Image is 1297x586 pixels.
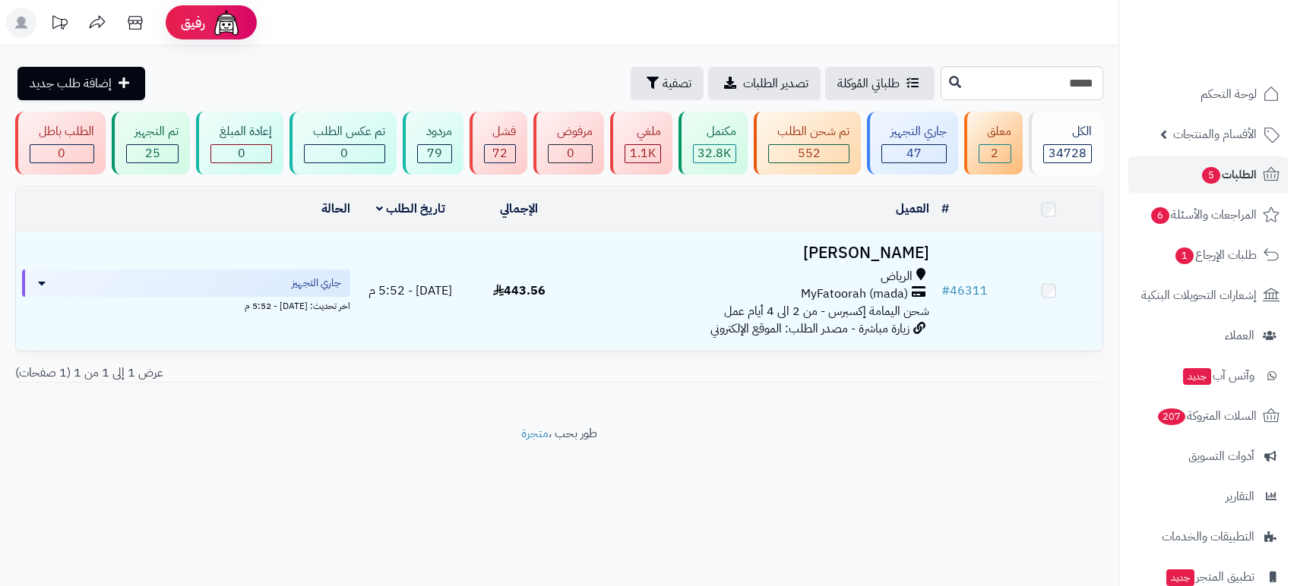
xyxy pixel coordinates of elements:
div: 25 [127,145,179,162]
a: طلبات الإرجاع1 [1128,237,1288,273]
span: المراجعات والأسئلة [1150,204,1257,225]
a: الإجمالي [500,200,538,218]
span: طلبات الإرجاع [1174,244,1257,266]
div: 79 [418,145,451,162]
div: تم عكس الطلب [304,123,385,140]
span: إضافة طلب جديد [30,74,112,93]
span: 0 [238,144,245,162]
a: إعادة المبلغ 0 [193,112,286,175]
span: أدوات التسويق [1188,446,1254,467]
span: 6 [1151,207,1169,224]
a: إشعارات التحويلات البنكية [1128,277,1288,313]
a: المراجعات والأسئلة6 [1128,197,1288,233]
a: السلات المتروكة207 [1128,398,1288,434]
span: 32.8K [698,144,731,162]
a: # [941,200,949,218]
a: تم التجهيز 25 [109,112,194,175]
div: ملغي [625,123,661,140]
div: فشل [484,123,517,140]
div: 32816 [694,145,736,162]
div: جاري التجهيز [881,123,947,140]
div: 0 [30,145,93,162]
span: التطبيقات والخدمات [1162,526,1254,547]
span: 1.1K [630,144,656,162]
span: زيارة مباشرة - مصدر الطلب: الموقع الإلكتروني [710,320,909,338]
div: 47 [882,145,946,162]
span: 0 [58,144,65,162]
a: الحالة [321,200,350,218]
img: ai-face.png [211,8,242,38]
a: تم عكس الطلب 0 [286,112,400,175]
a: مكتمل 32.8K [675,112,751,175]
div: 1135 [625,145,660,162]
span: جاري التجهيز [292,276,341,291]
div: عرض 1 إلى 1 من 1 (1 صفحات) [4,364,559,382]
div: مردود [417,123,452,140]
span: 5 [1202,167,1220,184]
img: logo-2.png [1194,43,1283,74]
span: تصفية [663,74,691,93]
span: لوحة التحكم [1201,83,1257,105]
a: إضافة طلب جديد [17,67,145,100]
button: تصفية [631,67,704,100]
a: تم شحن الطلب 552 [751,112,864,175]
span: الرياض [881,268,913,285]
span: إشعارات التحويلات البنكية [1141,285,1257,306]
div: 72 [485,145,516,162]
span: 47 [906,144,922,162]
div: مرفوض [548,123,593,140]
div: إعادة المبلغ [210,123,272,140]
span: 25 [145,144,160,162]
a: العملاء [1128,317,1288,354]
span: 34728 [1049,144,1087,162]
a: التطبيقات والخدمات [1128,518,1288,555]
a: #46311 [941,282,988,300]
span: 1 [1175,247,1194,264]
div: 0 [549,145,592,162]
div: 0 [211,145,271,162]
div: معلق [979,123,1012,140]
span: التقارير [1226,486,1254,507]
span: 207 [1158,408,1185,425]
a: مرفوض 0 [530,112,607,175]
a: معلق 2 [961,112,1027,175]
div: الكل [1043,123,1092,140]
a: الكل34728 [1026,112,1106,175]
span: 2 [991,144,998,162]
a: جاري التجهيز 47 [864,112,961,175]
a: الطلبات5 [1128,156,1288,193]
a: فشل 72 [467,112,531,175]
span: جديد [1183,368,1211,385]
span: شحن اليمامة إكسبرس - من 2 الى 4 أيام عمل [724,302,929,320]
span: 0 [340,144,348,162]
a: وآتس آبجديد [1128,358,1288,394]
div: 2 [979,145,1011,162]
span: وآتس آب [1182,365,1254,386]
div: 552 [769,145,849,162]
div: الطلب باطل [30,123,94,140]
div: 0 [305,145,384,162]
a: متجرة [521,424,549,443]
span: 552 [798,144,821,162]
span: الطلبات [1201,164,1257,185]
a: العميل [896,200,929,218]
span: # [941,282,950,300]
a: تحديثات المنصة [40,8,78,42]
span: جديد [1166,569,1194,586]
span: تصدير الطلبات [743,74,808,93]
span: 443.56 [493,282,546,300]
a: أدوات التسويق [1128,438,1288,474]
h3: [PERSON_NAME] [580,244,929,262]
a: الطلب باطل 0 [12,112,109,175]
div: تم شحن الطلب [768,123,849,140]
div: اخر تحديث: [DATE] - 5:52 م [22,297,350,313]
span: 79 [427,144,442,162]
div: تم التجهيز [126,123,179,140]
a: لوحة التحكم [1128,76,1288,112]
span: الأقسام والمنتجات [1173,124,1257,145]
a: ملغي 1.1K [607,112,675,175]
span: 0 [567,144,574,162]
a: مردود 79 [400,112,467,175]
span: رفيق [181,14,205,32]
a: طلباتي المُوكلة [825,67,935,100]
